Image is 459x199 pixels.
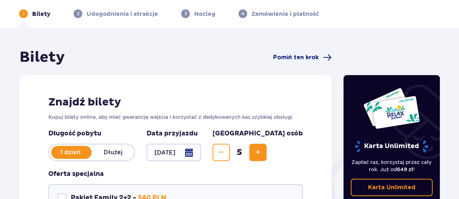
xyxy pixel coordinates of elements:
p: Udogodnienia i atrakcje [87,10,158,18]
p: Nocleg [194,10,215,18]
span: 5 [231,147,248,158]
span: Pomiń ten krok [273,53,319,61]
p: Bilety [32,10,51,18]
p: Karta Unlimited [368,183,415,191]
p: Długość pobytu [48,129,135,138]
p: 1 dzień [49,148,92,156]
p: 3 [184,10,187,17]
p: 2 [77,10,79,17]
button: Increase [249,144,267,161]
a: Pomiń ten krok [273,53,332,62]
p: Karta Unlimited [354,140,429,153]
p: Zamówienie i płatność [252,10,319,18]
button: Decrease [213,144,230,161]
p: Zapłać raz, korzystaj przez cały rok. Już od ! [351,159,433,173]
p: Oferta specjalna [48,170,104,178]
p: Data przyjazdu [147,129,198,138]
a: Karta Unlimited [351,179,433,196]
span: 649 zł [397,166,413,172]
p: 1 [23,10,25,17]
p: 4 [241,10,244,17]
p: Dłużej [92,148,134,156]
h1: Bilety [19,48,65,66]
h2: Znajdź bilety [48,95,303,109]
p: [GEOGRAPHIC_DATA] osób [213,129,303,138]
p: Kupuj bilety online, aby mieć gwarancję wejścia i korzystać z dedykowanych kas szybkiej obsługi. [48,113,303,121]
